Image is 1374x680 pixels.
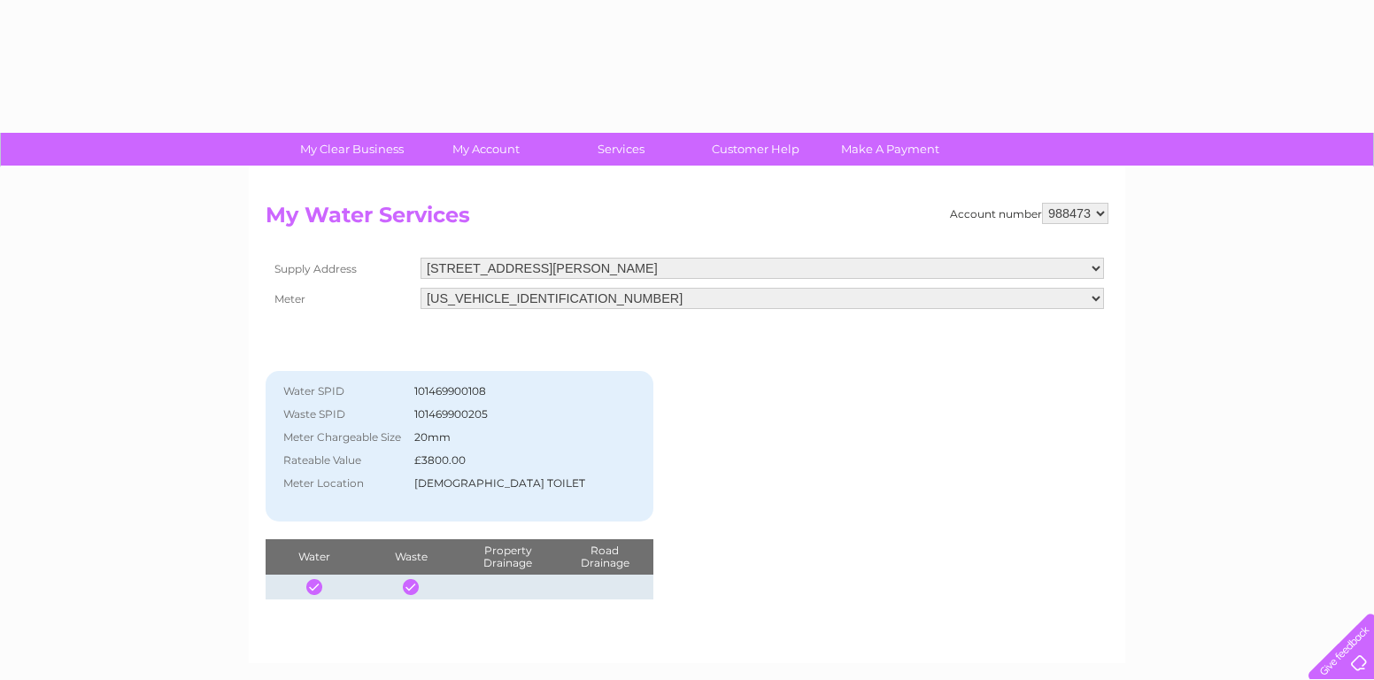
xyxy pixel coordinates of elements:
[362,539,459,575] th: Waste
[279,133,425,166] a: My Clear Business
[266,203,1108,236] h2: My Water Services
[274,426,410,449] th: Meter Chargeable Size
[410,426,614,449] td: 20mm
[410,449,614,472] td: £3800.00
[556,539,653,575] th: Road Drainage
[266,539,362,575] th: Water
[410,403,614,426] td: 101469900205
[266,253,416,283] th: Supply Address
[459,539,556,575] th: Property Drainage
[274,449,410,472] th: Rateable Value
[274,380,410,403] th: Water SPID
[548,133,694,166] a: Services
[410,472,614,495] td: [DEMOGRAPHIC_DATA] TOILET
[683,133,829,166] a: Customer Help
[410,380,614,403] td: 101469900108
[950,203,1108,224] div: Account number
[274,403,410,426] th: Waste SPID
[413,133,560,166] a: My Account
[266,283,416,313] th: Meter
[274,472,410,495] th: Meter Location
[817,133,963,166] a: Make A Payment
